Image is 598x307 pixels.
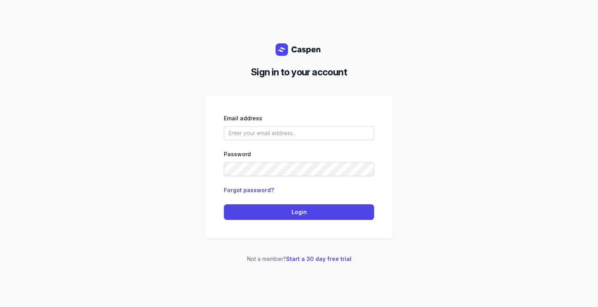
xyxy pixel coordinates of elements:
[224,204,374,220] button: Login
[224,187,274,193] a: Forgot password?
[224,114,374,123] div: Email address
[224,150,374,159] div: Password
[286,255,351,262] a: Start a 30 day free trial
[205,254,393,264] p: Not a member?
[211,65,387,79] h2: Sign in to your account
[229,207,369,217] span: Login
[224,126,374,140] input: Enter your email address...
